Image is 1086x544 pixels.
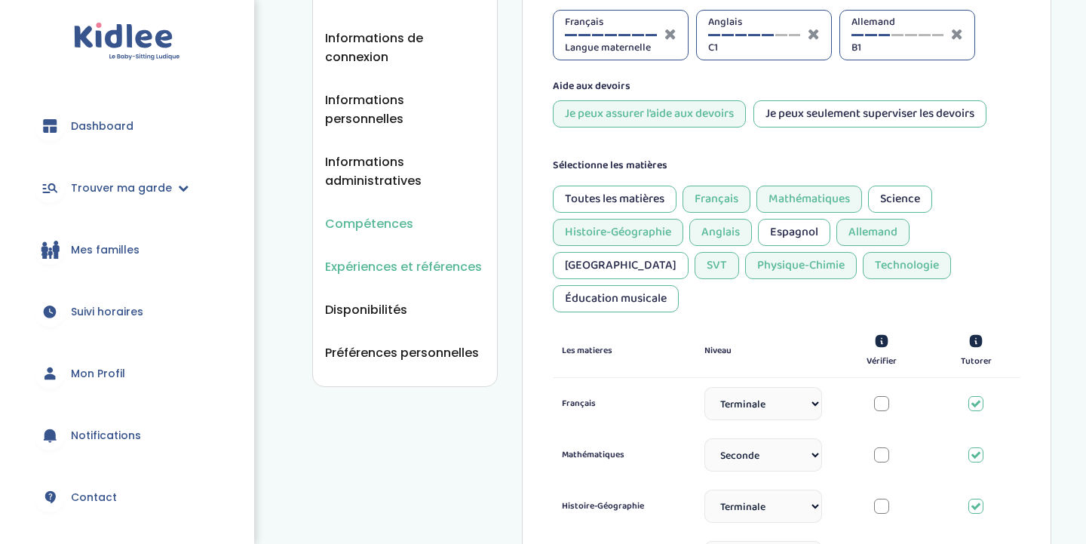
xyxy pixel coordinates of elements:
label: Histoire-Géographie [562,499,680,513]
div: Technologie [863,252,951,279]
button: Informations personnelles [325,91,485,128]
label: Les matieres [562,344,612,358]
span: C1 [708,40,800,56]
div: Toutes les matières [553,186,676,213]
button: Disponibilités [325,300,407,319]
button: Informations administratives [325,152,485,190]
span: Mes familles [71,242,140,258]
div: Histoire-Géographie [553,219,683,246]
div: Science [868,186,932,213]
span: Dashboard [71,118,133,134]
div: Allemand [836,219,910,246]
a: Suivi horaires [23,284,232,339]
a: Dashboard [23,99,232,153]
span: Français [565,14,657,30]
div: Français [683,186,750,213]
label: Niveau [704,344,732,358]
div: Mathématiques [756,186,862,213]
div: Je peux assurer l’aide aux devoirs [553,100,746,128]
span: B1 [851,40,943,56]
a: Mon Profil [23,346,232,401]
a: Trouver ma garde [23,161,232,215]
label: Aide aux devoirs [553,78,630,94]
div: Éducation musicale [553,285,679,312]
div: Anglais [689,219,752,246]
div: Je peux seulement superviser les devoirs [753,100,986,128]
label: Mathématiques [562,448,680,462]
span: Allemand [851,14,943,30]
button: Compétences [325,214,413,233]
label: Français [562,397,680,410]
a: Notifications [23,408,232,463]
label: Vérifier [867,355,897,368]
label: Sélectionne les matières [553,158,667,174]
span: Anglais [708,14,800,30]
span: Suivi horaires [71,304,143,320]
label: Tutorer [961,355,992,368]
button: Informations de connexion [325,29,485,66]
div: SVT [695,252,739,279]
span: Trouver ma garde [71,180,172,196]
span: Mon Profil [71,366,125,382]
a: Mes familles [23,223,232,277]
img: logo.svg [74,23,180,61]
div: Espagnol [758,219,830,246]
button: Préférences personnelles [325,343,479,362]
div: Physique-Chimie [745,252,857,279]
span: Contact [71,490,117,506]
div: [GEOGRAPHIC_DATA] [553,252,689,279]
button: Expériences et références [325,257,482,276]
span: Langue maternelle [565,40,657,56]
a: Contact [23,470,232,524]
span: Notifications [71,428,141,444]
